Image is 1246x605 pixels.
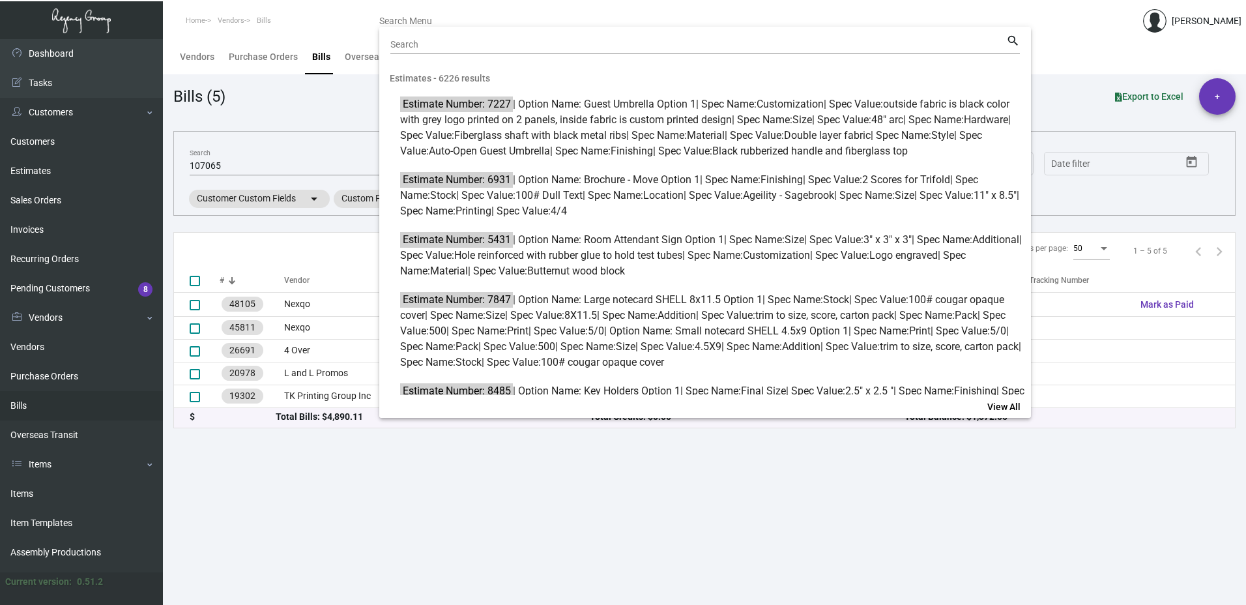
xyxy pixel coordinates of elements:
span: 2 Scores for Trifold [862,173,950,186]
span: Logo engraved [869,249,938,261]
span: Size [895,189,914,201]
span: Material [687,129,725,141]
span: Additional [972,233,1019,246]
span: | Option Name: Room Attendant Sign Option 1 | Spec Name: | Spec Value: | Spec Name: | Spec Value:... [400,232,1024,279]
span: Addition [658,309,696,321]
span: | Option Name: Guest Umbrella Option 1 | Spec Name: | Spec Value: | Spec Name: | Spec Value: | Sp... [400,96,1024,159]
span: Estimates - 6226 results [379,66,1031,90]
mark: Estimate Number: 8485 [400,383,512,399]
span: Printing [456,205,491,217]
span: 5/0 [588,325,604,337]
span: Ageility - Sagebrook [743,189,834,201]
span: 8X11.5 [564,309,597,321]
div: Current version: [5,575,72,589]
span: 500 [538,340,555,353]
span: Butternut wood block [527,265,625,277]
span: Pack [955,309,978,321]
span: Style [931,129,954,141]
span: Final Size [741,385,786,397]
span: Stock [430,189,456,201]
span: Pack [456,340,478,353]
span: View All [987,402,1021,412]
span: Fiberglass shaft with black metal ribs [454,129,626,141]
span: Size [616,340,635,353]
span: Finishing [761,173,803,186]
span: Stock [823,293,849,306]
mark: Estimate Number: 7227 [400,96,512,112]
mark: Estimate Number: 6931 [400,171,512,188]
span: 100# Dull Text [515,189,583,201]
span: Finishing [954,385,996,397]
span: Double layer fabric [784,129,871,141]
span: | Option Name: Large notecard SHELL 8x11.5 Option 1 | Spec Name: | Spec Value: | Spec Name: | Spe... [400,292,1024,370]
span: 2.5" x 2.5 " [845,385,893,397]
div: 0.51.2 [77,575,103,589]
span: Location [643,189,684,201]
span: Size [792,113,812,126]
span: Customization [757,98,824,110]
span: Black rubberized handle and fiberglass top [712,145,908,157]
span: outside fabric is black color with grey logo printed on 2 panels, inside fabric is custom printed... [400,98,1009,126]
span: Customization [743,249,810,261]
span: | Option Name: Key Holders Option 1 | Spec Name: | Spec Value: | Spec Name: | Spec Value: | Spec ... [400,383,1024,415]
span: Auto-Open Guest Umbrella [429,145,550,157]
mat-icon: search [1006,33,1020,49]
span: 4.5X9 [695,340,721,353]
span: 500 [429,325,446,337]
span: Size [785,233,804,246]
span: 4/4 [551,205,567,217]
span: Stock [456,356,482,368]
span: Hardware [964,113,1008,126]
span: trim to size, score, carton pack [880,340,1019,353]
mark: Estimate Number: 7847 [400,291,512,308]
span: 5/0 [990,325,1006,337]
span: Print [909,325,931,337]
span: Material [430,265,468,277]
span: trim to size, score, carton pack [755,309,894,321]
span: Addition [782,340,820,353]
span: 3" x 3" x 3" [863,233,912,246]
span: 11" x 8.5" [974,189,1017,201]
span: Finishing [611,145,653,157]
span: | Option Name: Brochure - Move Option 1 | Spec Name: | Spec Value: | Spec Name: | Spec Value: | S... [400,172,1024,219]
span: Hole reinforced with rubber glue to hold test tubes [454,249,682,261]
span: 100# cougar opaque cover [541,356,664,368]
mark: Estimate Number: 5431 [400,231,512,248]
span: Size [485,309,505,321]
span: Print [507,325,529,337]
span: 48" arc [871,113,903,126]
